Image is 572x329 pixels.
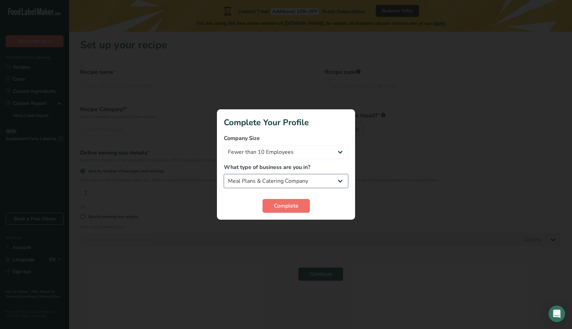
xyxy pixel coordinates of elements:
[549,306,565,322] div: Open Intercom Messenger
[224,116,348,129] h1: Complete Your Profile
[274,202,298,210] span: Complete
[263,199,310,213] button: Complete
[224,163,348,171] label: What type of business are you in?
[224,134,348,142] label: Company Size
